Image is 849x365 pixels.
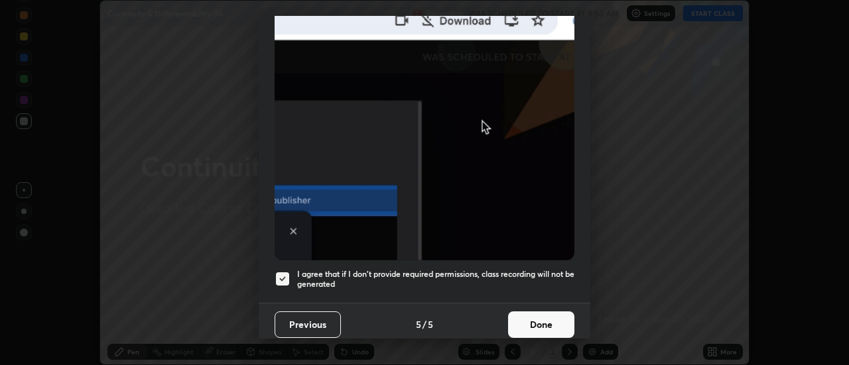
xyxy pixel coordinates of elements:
[416,317,421,331] h4: 5
[275,311,341,338] button: Previous
[428,317,433,331] h4: 5
[508,311,574,338] button: Done
[297,269,574,289] h5: I agree that if I don't provide required permissions, class recording will not be generated
[423,317,426,331] h4: /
